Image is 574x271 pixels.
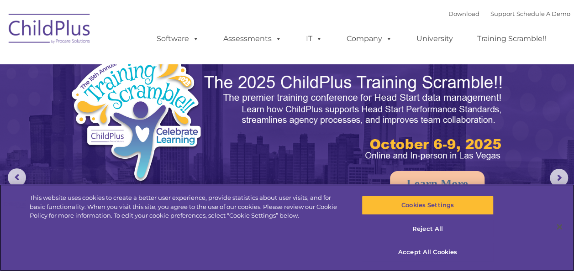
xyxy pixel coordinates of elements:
a: Assessments [214,30,291,48]
a: University [407,30,462,48]
span: Phone number [127,98,166,104]
img: ChildPlus by Procare Solutions [4,7,95,53]
button: Close [549,217,569,237]
font: | [448,10,570,17]
a: Learn More [390,171,484,197]
div: This website uses cookies to create a better user experience, provide statistics about user visit... [30,193,344,220]
a: Company [337,30,401,48]
a: Schedule A Demo [516,10,570,17]
a: Training Scramble!! [468,30,555,48]
a: IT [297,30,332,48]
a: Software [147,30,208,48]
button: Accept All Cookies [362,243,494,262]
span: Last name [127,60,155,67]
button: Reject All [362,219,494,239]
button: Cookies Settings [362,196,494,215]
a: Support [490,10,515,17]
a: Download [448,10,479,17]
